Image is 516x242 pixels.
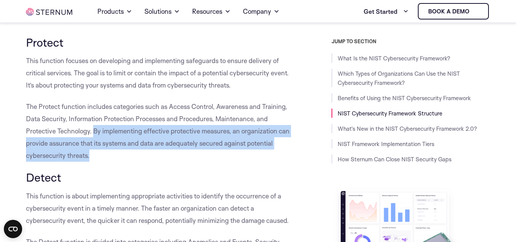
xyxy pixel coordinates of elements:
[338,110,442,117] a: NIST Cybersecurity Framework Structure
[26,8,73,16] img: sternum iot
[192,1,231,22] a: Resources
[338,140,434,148] a: NIST Framework Implementation Tiers
[97,1,132,22] a: Products
[26,35,63,49] span: Protect
[338,94,471,102] a: Benefits of Using the NIST Cybersecurity Framework
[338,125,477,132] a: What's New in the NIST Cybersecurity Framework 2.0?
[144,1,180,22] a: Solutions
[364,4,409,19] a: Get Started
[472,8,479,15] img: sternum iot
[338,55,450,62] a: What Is the NIST Cybersecurity Framework?
[26,57,289,89] span: This function focuses on developing and implementing safeguards to ensure delivery of critical se...
[338,156,451,163] a: How Sternum Can Close NIST Security Gaps
[418,3,489,19] a: Book a demo
[26,192,289,224] span: This function is about implementing appropriate activities to identify the occurrence of a cybers...
[26,102,290,159] span: The Protect function includes categories such as Access Control, Awareness and Training, Data Sec...
[338,70,460,86] a: Which Types of Organizations Can Use the NIST Cybersecurity Framework?
[332,38,490,44] h3: JUMP TO SECTION
[4,220,22,238] button: Open CMP widget
[26,170,61,184] span: Detect
[243,1,280,22] a: Company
